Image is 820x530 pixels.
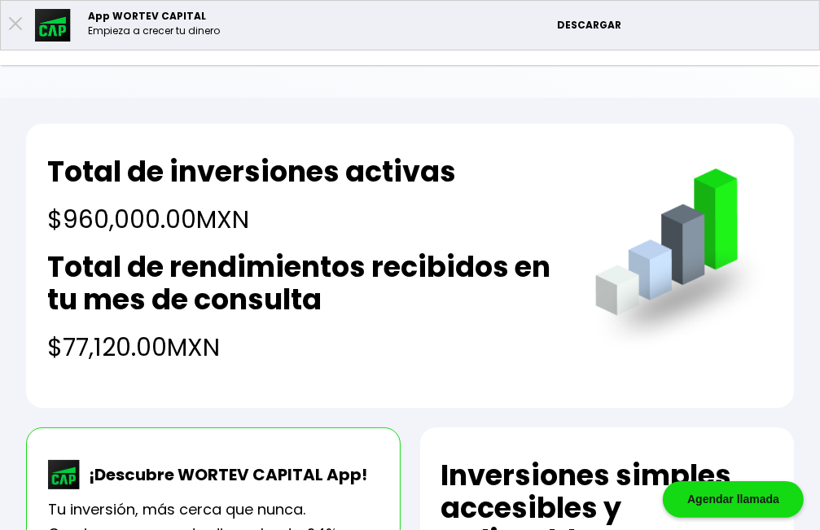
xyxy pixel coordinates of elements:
[47,201,456,238] h4: $960,000.00 MXN
[48,460,81,489] img: wortev-capital-app-icon
[47,155,456,188] h2: Total de inversiones activas
[663,481,804,518] div: Agendar llamada
[557,18,811,33] p: DESCARGAR
[588,169,773,353] img: grafica.516fef24.png
[88,24,220,38] p: Empieza a crecer tu dinero
[88,9,220,24] p: App WORTEV CAPITAL
[35,9,72,42] img: appicon
[81,462,367,487] p: ¡Descubre WORTEV CAPITAL App!
[47,329,562,366] h4: $77,120.00 MXN
[47,251,562,316] h2: Total de rendimientos recibidos en tu mes de consulta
